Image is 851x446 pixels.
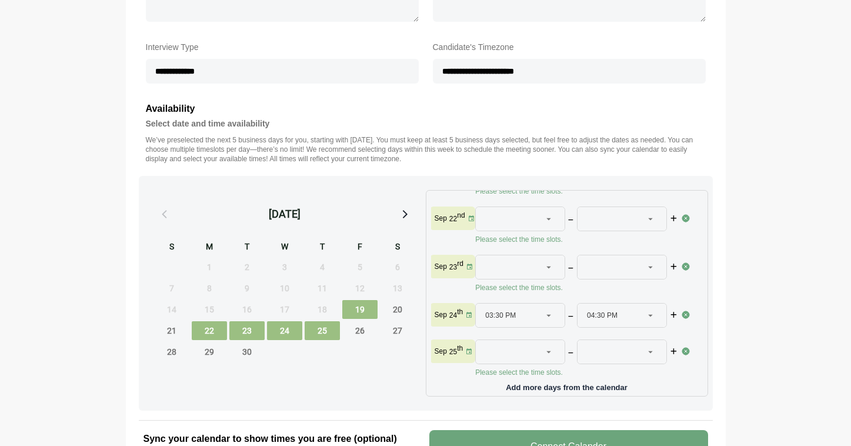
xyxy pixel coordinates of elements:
[475,368,681,377] p: Please select the time slots.
[229,321,265,340] span: Tuesday, September 23, 2025
[457,308,463,316] sup: th
[342,240,378,255] div: F
[449,311,457,319] strong: 24
[154,342,189,361] span: Sunday, September 28, 2025
[269,206,301,222] div: [DATE]
[146,40,419,54] label: Interview Type
[435,214,447,223] p: Sep
[380,240,415,255] div: S
[192,258,227,277] span: Monday, September 1, 2025
[587,304,618,327] span: 04:30 PM
[305,300,340,319] span: Thursday, September 18, 2025
[154,321,189,340] span: Sunday, September 21, 2025
[485,304,516,327] span: 03:30 PM
[431,379,703,391] p: Add more days from the calendar
[192,240,227,255] div: M
[267,300,302,319] span: Wednesday, September 17, 2025
[435,310,447,319] p: Sep
[342,321,378,340] span: Friday, September 26, 2025
[192,300,227,319] span: Monday, September 15, 2025
[154,279,189,298] span: Sunday, September 7, 2025
[380,279,415,298] span: Saturday, September 13, 2025
[267,258,302,277] span: Wednesday, September 3, 2025
[435,347,447,356] p: Sep
[229,279,265,298] span: Tuesday, September 9, 2025
[342,258,378,277] span: Friday, September 5, 2025
[380,300,415,319] span: Saturday, September 20, 2025
[305,321,340,340] span: Thursday, September 25, 2025
[146,101,706,117] h3: Availability
[380,321,415,340] span: Saturday, September 27, 2025
[435,262,447,271] p: Sep
[143,432,422,446] h2: Sync your calendar to show times you are free (optional)
[342,300,378,319] span: Friday, September 19, 2025
[305,240,340,255] div: T
[154,300,189,319] span: Sunday, September 14, 2025
[475,283,681,292] p: Please select the time slots.
[229,300,265,319] span: Tuesday, September 16, 2025
[146,117,706,131] h4: Select date and time availability
[457,259,463,268] sup: rd
[342,279,378,298] span: Friday, September 12, 2025
[267,240,302,255] div: W
[154,240,189,255] div: S
[475,235,681,244] p: Please select the time slots.
[267,279,302,298] span: Wednesday, September 10, 2025
[380,258,415,277] span: Saturday, September 6, 2025
[267,321,302,340] span: Wednesday, September 24, 2025
[229,240,265,255] div: T
[192,342,227,361] span: Monday, September 29, 2025
[449,263,457,271] strong: 23
[305,279,340,298] span: Thursday, September 11, 2025
[229,258,265,277] span: Tuesday, September 2, 2025
[449,215,457,223] strong: 22
[457,211,465,219] sup: nd
[449,348,457,356] strong: 25
[305,258,340,277] span: Thursday, September 4, 2025
[192,279,227,298] span: Monday, September 8, 2025
[475,187,681,196] p: Please select the time slots.
[229,342,265,361] span: Tuesday, September 30, 2025
[457,344,463,352] sup: th
[433,40,706,54] label: Candidate's Timezone
[146,135,706,164] p: We’ve preselected the next 5 business days for you, starting with [DATE]. You must keep at least ...
[192,321,227,340] span: Monday, September 22, 2025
